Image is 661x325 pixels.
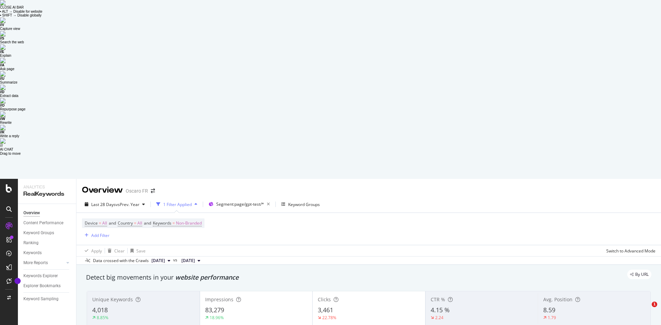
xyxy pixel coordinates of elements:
[210,315,224,321] div: 18.96%
[216,201,264,207] span: Segment: page/gpt-test/*
[627,270,651,279] div: legacy label
[23,259,48,267] div: More Reports
[279,199,323,210] button: Keyword Groups
[116,202,139,207] span: vs Prev. Year
[23,272,71,280] a: Keywords Explorer
[318,306,333,314] span: 3,461
[126,187,148,194] div: Oscaro FR
[206,199,273,210] button: Segment:page/gpt-test/*
[144,220,151,226] span: and
[109,220,116,226] span: and
[23,219,71,227] a: Content Performance
[154,199,200,210] button: 1 Filter Applied
[134,220,136,226] span: =
[23,229,54,237] div: Keyword Groups
[82,184,123,196] div: Overview
[23,239,39,247] div: Ranking
[205,306,224,314] span: 83,279
[205,296,233,303] span: Impressions
[23,249,42,257] div: Keywords
[118,220,133,226] span: Country
[23,229,71,237] a: Keyword Groups
[181,258,195,264] span: 2024 Jul. 18th
[23,209,71,217] a: Overview
[102,218,107,228] span: All
[435,315,443,321] div: 2.24
[604,245,655,256] button: Switch to Advanced Mode
[288,202,320,207] div: Keyword Groups
[635,272,649,277] span: By URL
[23,249,71,257] a: Keywords
[149,257,173,265] button: [DATE]
[23,295,59,303] div: Keyword Sampling
[173,257,179,263] span: vs
[93,258,149,264] div: Data crossed with the Crawls
[431,296,445,303] span: CTR %
[151,258,165,264] span: 2025 Oct. 6th
[23,190,71,198] div: RealKeywords
[163,202,192,207] div: 1 Filter Applied
[318,296,331,303] span: Clicks
[82,231,109,239] button: Add Filter
[179,257,203,265] button: [DATE]
[91,202,116,207] span: Last 28 Days
[23,282,71,290] a: Explorer Bookmarks
[652,302,657,307] span: 1
[548,315,556,321] div: 1.79
[23,282,61,290] div: Explorer Bookmarks
[23,259,64,267] a: More Reports
[82,245,102,256] button: Apply
[114,248,125,254] div: Clear
[543,306,555,314] span: 8.59
[543,296,573,303] span: Avg. Position
[82,199,148,210] button: Last 28 DaysvsPrev. Year
[431,306,450,314] span: 4.15 %
[91,248,102,254] div: Apply
[153,220,171,226] span: Keywords
[176,218,202,228] span: Non-Branded
[606,248,655,254] div: Switch to Advanced Mode
[85,220,98,226] span: Device
[23,295,71,303] a: Keyword Sampling
[23,184,71,190] div: Analytics
[91,232,109,238] div: Add Filter
[14,278,21,284] div: Tooltip anchor
[23,219,63,227] div: Content Performance
[136,248,146,254] div: Save
[128,245,146,256] button: Save
[137,218,142,228] span: All
[97,315,108,321] div: 8.85%
[92,296,133,303] span: Unique Keywords
[105,245,125,256] button: Clear
[23,239,71,247] a: Ranking
[638,302,654,318] iframe: Intercom live chat
[322,315,336,321] div: 22.78%
[99,220,101,226] span: =
[151,188,155,193] div: arrow-right-arrow-left
[92,306,108,314] span: 4,018
[23,209,40,217] div: Overview
[23,272,58,280] div: Keywords Explorer
[172,220,175,226] span: =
